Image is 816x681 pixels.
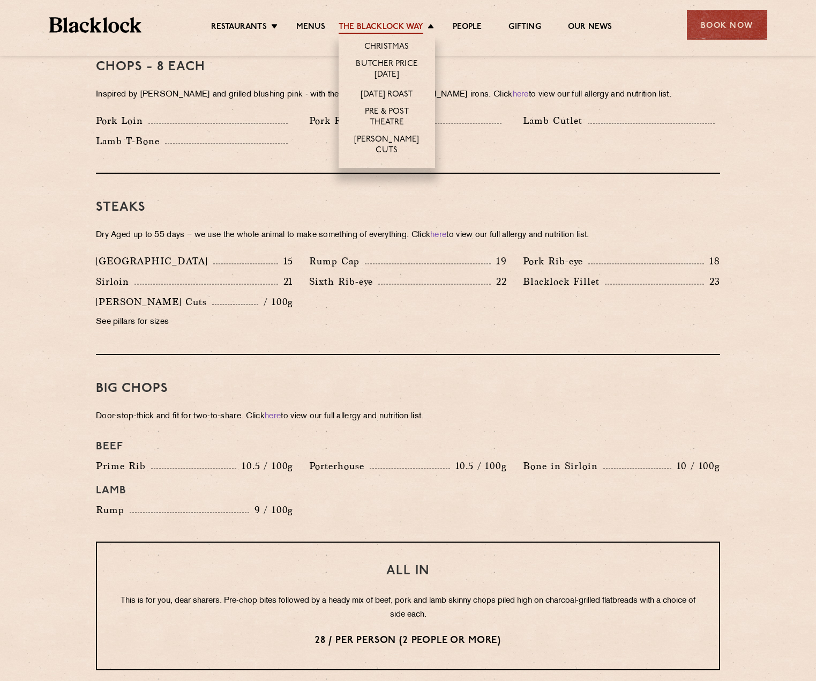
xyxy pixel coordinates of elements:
[96,484,720,497] h4: Lamb
[96,113,148,128] p: Pork Loin
[118,594,698,622] p: This is for you, dear sharers. Pre-chop bites followed by a heady mix of beef, pork and lamb skin...
[96,502,130,517] p: Rump
[96,382,720,396] h3: Big Chops
[309,254,365,269] p: Rump Cap
[523,254,588,269] p: Pork Rib-eye
[96,440,720,453] h4: Beef
[118,634,698,648] p: 28 / per person (2 people or more)
[364,42,409,54] a: Christmas
[361,90,413,101] a: [DATE] Roast
[296,22,325,34] a: Menus
[523,274,605,289] p: Blacklock Fillet
[96,134,165,149] p: Lamb T-Bone
[513,91,529,99] a: here
[523,113,588,128] p: Lamb Cutlet
[349,135,424,157] a: [PERSON_NAME] Cuts
[430,231,446,239] a: here
[211,22,267,34] a: Restaurants
[508,22,541,34] a: Gifting
[96,274,134,289] p: Sirloin
[258,295,293,309] p: / 100g
[349,59,424,82] a: Butcher Price [DATE]
[278,254,294,268] p: 15
[309,274,378,289] p: Sixth Rib-eye
[453,22,482,34] a: People
[236,459,293,473] p: 10.5 / 100g
[309,113,357,128] p: Pork Rib
[568,22,612,34] a: Our News
[309,458,370,473] p: Porterhouse
[49,17,142,33] img: BL_Textured_Logo-footer-cropped.svg
[96,458,151,473] p: Prime Rib
[96,201,720,214] h3: Steaks
[265,412,281,420] a: here
[491,275,507,288] p: 22
[671,459,720,473] p: 10 / 100g
[491,254,507,268] p: 19
[96,60,720,74] h3: Chops - 8 each
[96,315,293,330] p: See pillars for sizes
[96,87,720,102] p: Inspired by [PERSON_NAME] and grilled blushing pink - with the help of vintage [PERSON_NAME] iron...
[704,254,720,268] p: 18
[96,294,212,309] p: [PERSON_NAME] Cuts
[249,503,294,517] p: 9 / 100g
[278,275,294,288] p: 21
[687,10,767,40] div: Book Now
[523,458,603,473] p: Bone in Sirloin
[349,107,424,129] a: Pre & Post Theatre
[339,22,423,34] a: The Blacklock Way
[96,409,720,424] p: Door-stop-thick and fit for two-to-share. Click to view our full allergy and nutrition list.
[118,564,698,578] h3: All In
[96,228,720,243] p: Dry Aged up to 55 days − we use the whole animal to make something of everything. Click to view o...
[704,275,720,288] p: 23
[96,254,213,269] p: [GEOGRAPHIC_DATA]
[450,459,507,473] p: 10.5 / 100g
